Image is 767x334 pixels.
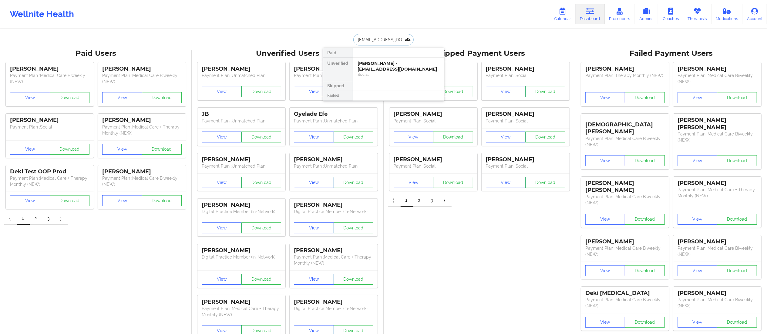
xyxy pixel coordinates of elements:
[202,156,281,163] div: [PERSON_NAME]
[401,195,413,207] a: 1
[102,92,142,103] button: View
[55,213,68,225] a: Next item
[439,195,452,207] a: Next item
[717,265,757,276] button: Download
[294,65,373,72] div: [PERSON_NAME]
[394,132,434,142] button: View
[388,195,401,207] a: Previous item
[102,72,182,85] p: Payment Plan : Medical Care Biweekly (NEW)
[576,4,605,24] a: Dashboard
[550,4,576,24] a: Calendar
[17,213,30,225] a: 1
[486,132,526,142] button: View
[486,65,565,72] div: [PERSON_NAME]
[683,4,711,24] a: Therapists
[394,156,473,163] div: [PERSON_NAME]
[585,180,665,194] div: [PERSON_NAME] [PERSON_NAME]
[634,4,658,24] a: Admins
[334,222,374,233] button: Download
[10,195,50,206] button: View
[202,65,281,72] div: [PERSON_NAME]
[294,274,334,285] button: View
[678,92,718,103] button: View
[334,132,374,142] button: Download
[585,65,665,72] div: [PERSON_NAME]
[433,177,473,188] button: Download
[202,247,281,254] div: [PERSON_NAME]
[742,4,767,24] a: Account
[525,177,565,188] button: Download
[678,155,718,166] button: View
[711,4,743,24] a: Medications
[202,163,281,169] p: Payment Plan : Unmatched Plan
[10,72,89,85] p: Payment Plan : Medical Care Biweekly (NEW)
[196,49,379,58] div: Unverified Users
[426,195,439,207] a: 3
[585,245,665,257] p: Payment Plan : Medical Care Biweekly (NEW)
[678,131,757,143] p: Payment Plan : Medical Care Biweekly (NEW)
[486,163,565,169] p: Payment Plan : Social
[323,58,353,81] div: Unverified
[202,254,281,260] p: Digital Practice Member (In-Network)
[294,177,334,188] button: View
[202,274,242,285] button: View
[625,92,665,103] button: Download
[717,155,757,166] button: Download
[678,214,718,225] button: View
[678,297,757,309] p: Payment Plan : Medical Care Biweekly (NEW)
[580,49,763,58] div: Failed Payment Users
[717,317,757,328] button: Download
[202,111,281,118] div: JB
[30,213,42,225] a: 2
[294,202,373,209] div: [PERSON_NAME]
[486,111,565,118] div: [PERSON_NAME]
[202,209,281,215] p: Digital Practice Member (In-Network)
[678,238,757,245] div: [PERSON_NAME]
[678,265,718,276] button: View
[486,118,565,124] p: Payment Plan : Social
[678,290,757,297] div: [PERSON_NAME]
[294,156,373,163] div: [PERSON_NAME]
[585,92,625,103] button: View
[102,124,182,136] p: Payment Plan : Medical Care + Therapy Monthly (NEW)
[202,306,281,318] p: Payment Plan : Medical Care + Therapy Monthly (NEW)
[717,92,757,103] button: Download
[294,247,373,254] div: [PERSON_NAME]
[394,177,434,188] button: View
[585,155,625,166] button: View
[202,202,281,209] div: [PERSON_NAME]
[241,132,281,142] button: Download
[585,238,665,245] div: [PERSON_NAME]
[142,92,182,103] button: Download
[625,214,665,225] button: Download
[294,222,334,233] button: View
[678,245,757,257] p: Payment Plan : Medical Care Biweekly (NEW)
[50,195,90,206] button: Download
[358,61,439,72] div: [PERSON_NAME] - [EMAIL_ADDRESS][DOMAIN_NAME]
[294,72,373,78] p: Payment Plan : Unmatched Plan
[4,49,187,58] div: Paid Users
[202,132,242,142] button: View
[388,49,571,58] div: Skipped Payment Users
[10,144,50,155] button: View
[525,86,565,97] button: Download
[525,132,565,142] button: Download
[10,175,89,187] p: Payment Plan : Medical Care + Therapy Monthly (NEW)
[102,117,182,124] div: [PERSON_NAME]
[102,144,142,155] button: View
[102,175,182,187] p: Payment Plan : Medical Care Biweekly (NEW)
[433,132,473,142] button: Download
[142,144,182,155] button: Download
[323,91,353,101] div: Failed
[678,72,757,85] p: Payment Plan : Medical Care Biweekly (NEW)
[717,214,757,225] button: Download
[102,195,142,206] button: View
[294,163,373,169] p: Payment Plan : Unmatched Plan
[605,4,635,24] a: Prescribers
[585,290,665,297] div: Deki [MEDICAL_DATA]
[294,118,373,124] p: Payment Plan : Unmatched Plan
[678,317,718,328] button: View
[241,86,281,97] button: Download
[678,65,757,72] div: [PERSON_NAME]
[50,92,90,103] button: Download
